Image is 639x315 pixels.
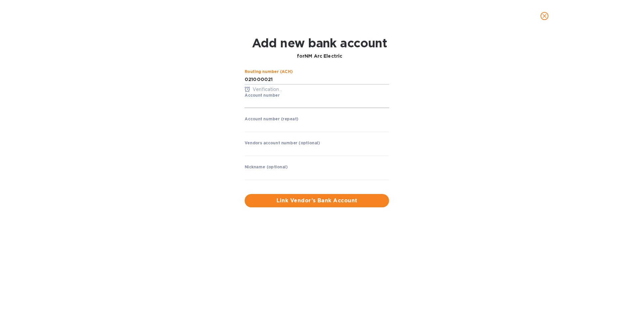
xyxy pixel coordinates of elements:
[252,36,387,50] h1: Add new bank account
[245,194,389,207] button: Link Vendor’s Bank Account
[297,53,342,59] b: for NM Arc Electric
[245,70,293,74] label: Routing number (ACH)
[253,86,389,93] p: Verification...
[245,93,280,97] label: Account number
[245,117,299,121] label: Account number (repeat)
[245,141,320,145] label: Vendors account number (optional)
[245,165,288,169] label: Nickname (optional)
[536,8,552,24] button: close
[250,197,384,205] span: Link Vendor’s Bank Account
